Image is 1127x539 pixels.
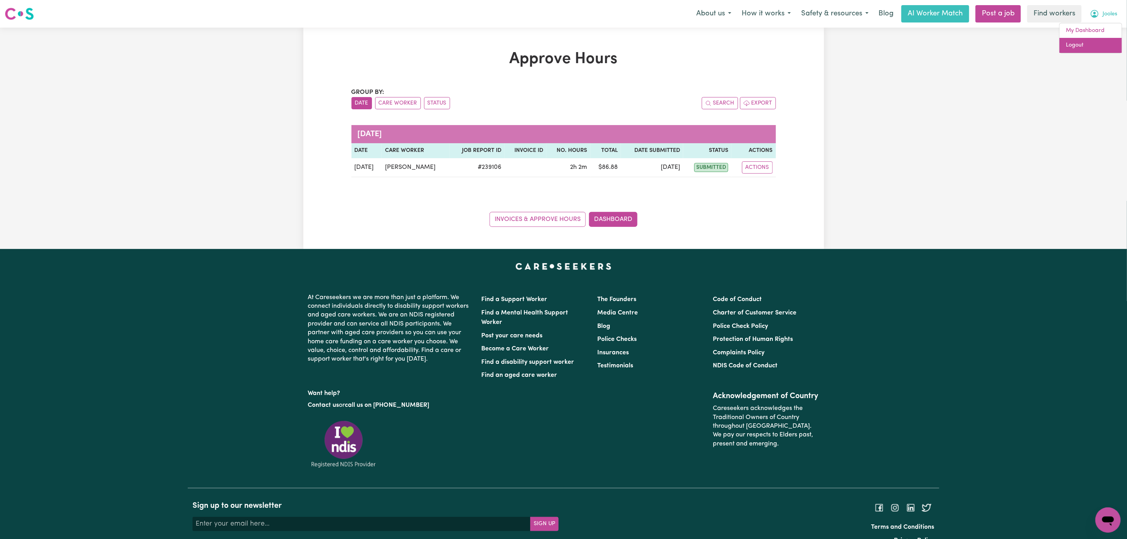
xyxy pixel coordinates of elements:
[742,161,773,174] button: Actions
[351,89,385,95] span: Group by:
[591,143,621,158] th: Total
[351,158,382,177] td: [DATE]
[308,398,472,413] p: or
[193,517,531,531] input: Enter your email here...
[482,333,543,339] a: Post your care needs
[1060,38,1122,53] a: Logout
[516,263,611,269] a: Careseekers home page
[713,401,819,451] p: Careseekers acknowledges the Traditional Owners of Country throughout [GEOGRAPHIC_DATA]. We pay o...
[713,310,796,316] a: Charter of Customer Service
[490,212,586,227] a: Invoices & Approve Hours
[740,97,776,109] button: Export
[713,350,764,356] a: Complaints Policy
[702,97,738,109] button: Search
[450,143,505,158] th: Job Report ID
[530,517,559,531] button: Subscribe
[1027,5,1082,22] a: Find workers
[736,6,796,22] button: How it works
[875,504,884,511] a: Follow Careseekers on Facebook
[482,372,557,378] a: Find an aged care worker
[683,143,731,158] th: Status
[922,504,931,511] a: Follow Careseekers on Twitter
[375,97,421,109] button: sort invoices by care worker
[796,6,874,22] button: Safety & resources
[5,5,34,23] a: Careseekers logo
[621,158,683,177] td: [DATE]
[691,6,736,22] button: About us
[351,50,776,69] h1: Approve Hours
[482,296,548,303] a: Find a Support Worker
[713,363,777,369] a: NDIS Code of Conduct
[351,125,776,143] caption: [DATE]
[621,143,683,158] th: Date Submitted
[694,163,728,172] span: submitted
[351,97,372,109] button: sort invoices by date
[713,391,819,401] h2: Acknowledgement of Country
[382,143,450,158] th: Care worker
[570,164,587,170] span: 2 hours 2 minutes
[874,5,898,22] a: Blog
[906,504,916,511] a: Follow Careseekers on LinkedIn
[713,323,768,329] a: Police Check Policy
[1095,507,1121,533] iframe: Button to launch messaging window, conversation in progress
[193,501,559,511] h2: Sign up to our newsletter
[505,143,546,158] th: Invoice ID
[546,143,590,158] th: No. Hours
[597,363,633,369] a: Testimonials
[890,504,900,511] a: Follow Careseekers on Instagram
[308,419,379,469] img: Registered NDIS provider
[901,5,969,22] a: AI Worker Match
[482,310,568,326] a: Find a Mental Health Support Worker
[1085,6,1122,22] button: My Account
[591,158,621,177] td: $ 86.88
[589,212,637,227] a: Dashboard
[731,143,776,158] th: Actions
[1059,23,1122,53] div: My Account
[713,296,762,303] a: Code of Conduct
[482,346,549,352] a: Become a Care Worker
[308,290,472,367] p: At Careseekers we are more than just a platform. We connect individuals directly to disability su...
[5,7,34,21] img: Careseekers logo
[597,310,638,316] a: Media Centre
[308,386,472,398] p: Want help?
[424,97,450,109] button: sort invoices by paid status
[597,323,610,329] a: Blog
[450,158,505,177] td: # 239106
[597,350,629,356] a: Insurances
[382,158,450,177] td: [PERSON_NAME]
[1103,10,1117,19] span: Jooles
[597,336,637,342] a: Police Checks
[308,402,339,408] a: Contact us
[1060,23,1122,38] a: My Dashboard
[976,5,1021,22] a: Post a job
[482,359,574,365] a: Find a disability support worker
[351,143,382,158] th: Date
[345,402,430,408] a: call us on [PHONE_NUMBER]
[871,524,934,530] a: Terms and Conditions
[713,336,793,342] a: Protection of Human Rights
[597,296,636,303] a: The Founders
